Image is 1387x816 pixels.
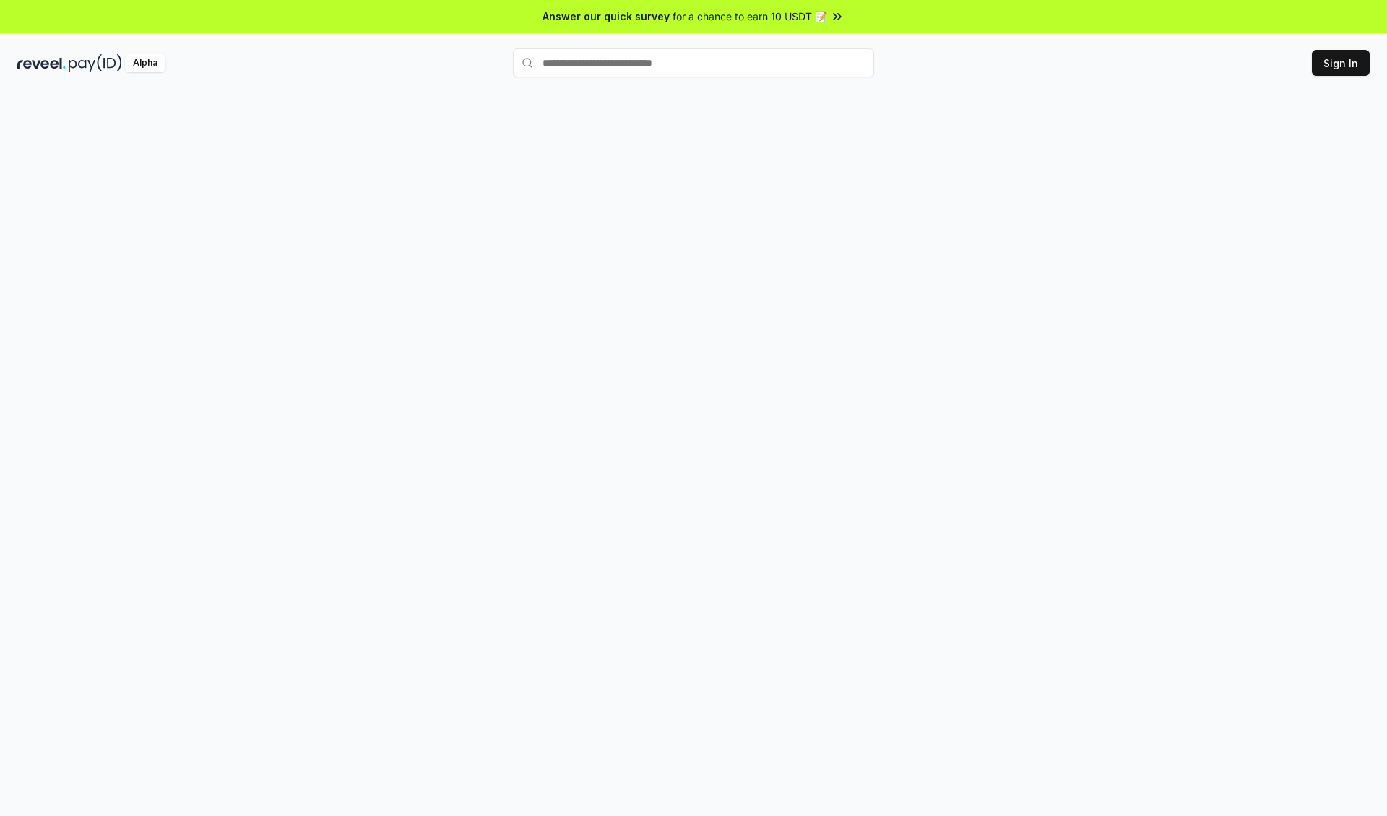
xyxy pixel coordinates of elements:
button: Sign In [1312,50,1370,76]
img: reveel_dark [17,54,66,72]
span: for a chance to earn 10 USDT 📝 [673,9,827,24]
span: Answer our quick survey [543,9,670,24]
div: Alpha [125,54,165,72]
img: pay_id [69,54,122,72]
